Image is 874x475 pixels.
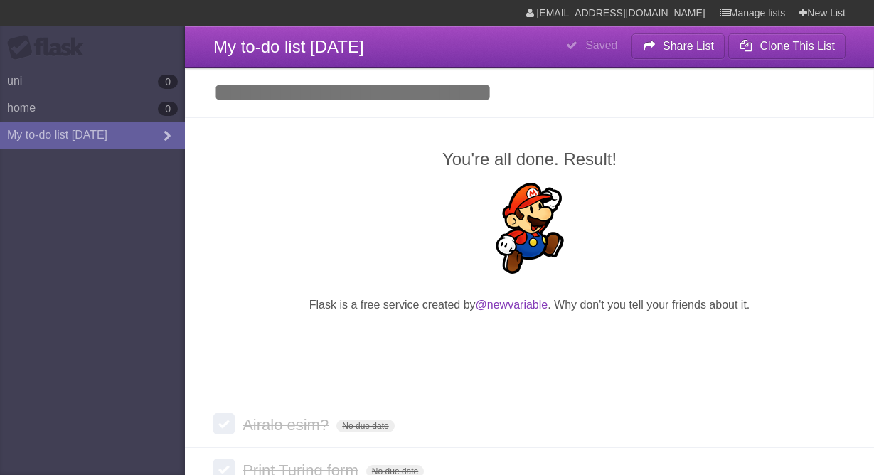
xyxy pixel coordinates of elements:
b: Saved [585,39,617,51]
iframe: X Post Button [504,331,555,351]
button: Share List [631,33,725,59]
button: Clone This List [728,33,846,59]
b: 0 [158,75,178,89]
b: Share List [663,40,714,52]
div: Flask [7,35,92,60]
h2: You're all done. Result! [213,146,846,172]
span: No due date [336,420,394,432]
b: Clone This List [760,40,835,52]
label: Done [213,413,235,434]
span: My to-do list [DATE] [213,37,364,56]
img: Super Mario [484,183,575,274]
p: Flask is a free service created by . Why don't you tell your friends about it. [213,297,846,314]
span: Airalo esim? [243,416,332,434]
b: 0 [158,102,178,116]
a: @newvariable [476,299,548,311]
